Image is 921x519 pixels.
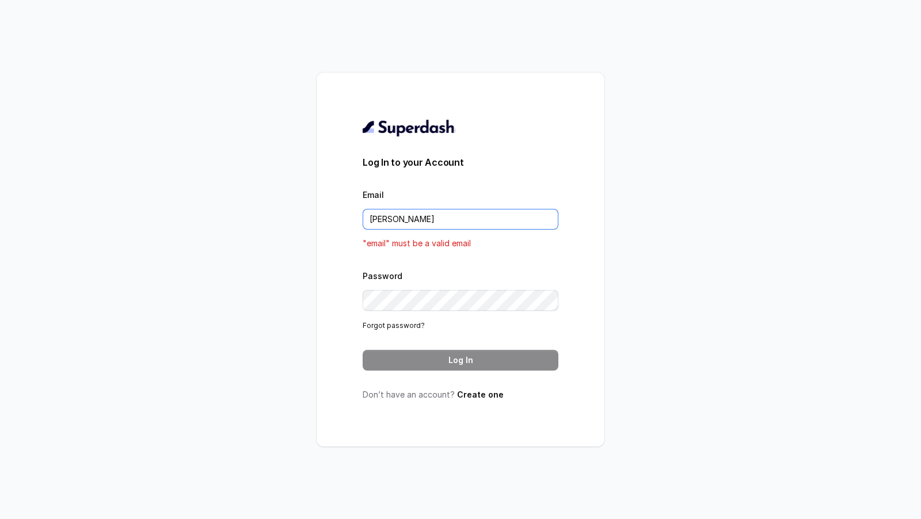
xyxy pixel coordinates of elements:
p: "email" must be a valid email [363,236,558,250]
label: Password [363,271,402,281]
button: Log In [363,350,558,371]
img: light.svg [363,119,455,137]
p: Don’t have an account? [363,389,558,400]
label: Email [363,190,384,200]
a: Create one [457,390,504,399]
h3: Log In to your Account [363,155,558,169]
input: youremail@example.com [363,209,558,230]
a: Forgot password? [363,321,425,330]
